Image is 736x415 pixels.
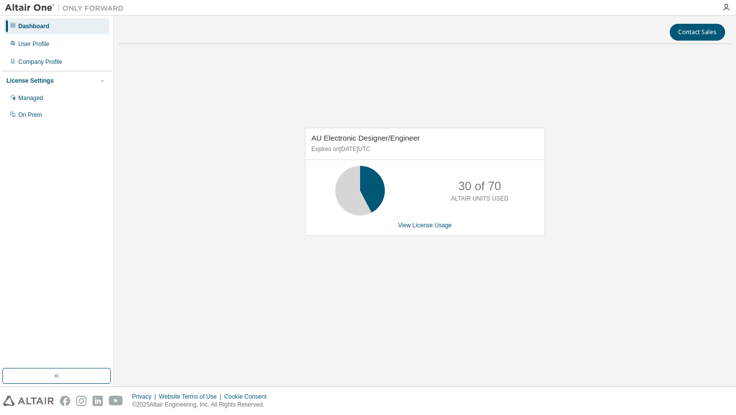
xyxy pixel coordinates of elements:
[18,58,62,66] div: Company Profile
[60,396,70,406] img: facebook.svg
[18,40,49,48] div: User Profile
[18,94,43,102] div: Managed
[224,393,272,401] div: Cookie Consent
[109,396,123,406] img: youtube.svg
[6,77,53,85] div: License Settings
[92,396,103,406] img: linkedin.svg
[18,22,49,30] div: Dashboard
[159,393,224,401] div: Website Terms of Use
[398,222,452,229] a: View License Usage
[76,396,87,406] img: instagram.svg
[5,3,129,13] img: Altair One
[451,195,508,203] p: ALTAIR UNITS USED
[312,145,536,154] p: Expires on [DATE] UTC
[458,178,501,195] p: 30 of 70
[3,396,54,406] img: altair_logo.svg
[132,401,273,409] p: © 2025 Altair Engineering, Inc. All Rights Reserved.
[18,111,42,119] div: On Prem
[132,393,159,401] div: Privacy
[670,24,725,41] button: Contact Sales
[312,134,420,142] span: AU Electronic Designer/Engineer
